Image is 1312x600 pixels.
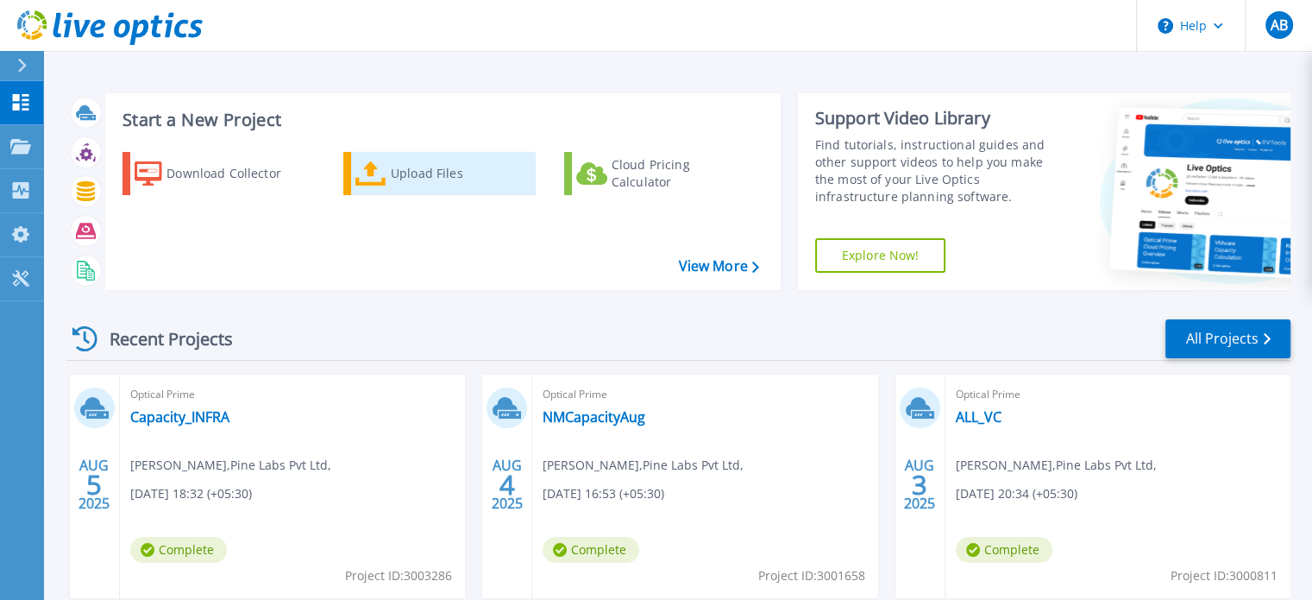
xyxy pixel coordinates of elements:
div: Cloud Pricing Calculator [612,156,750,191]
div: Upload Files [391,156,529,191]
a: Upload Files [343,152,536,195]
div: Recent Projects [66,318,256,360]
span: Optical Prime [956,385,1280,404]
div: AUG 2025 [491,453,524,516]
a: View More [678,258,758,275]
span: [PERSON_NAME] , Pine Labs Pvt Ltd, [130,456,331,475]
span: [DATE] 20:34 (+05:30) [956,484,1077,503]
div: AUG 2025 [903,453,936,516]
span: 3 [912,477,927,492]
span: Optical Prime [543,385,867,404]
h3: Start a New Project [122,111,758,129]
span: 4 [499,477,515,492]
span: Optical Prime [130,385,455,404]
a: Cloud Pricing Calculator [564,152,756,195]
div: Find tutorials, instructional guides and other support videos to help you make the most of your L... [815,136,1063,205]
span: Complete [130,537,227,563]
span: [DATE] 18:32 (+05:30) [130,484,252,503]
span: Project ID: 3001658 [758,566,865,585]
span: Project ID: 3003286 [345,566,452,585]
span: 5 [86,477,102,492]
div: AUG 2025 [78,453,110,516]
a: ALL_VC [956,408,1001,426]
span: Complete [956,537,1052,563]
span: [PERSON_NAME] , Pine Labs Pvt Ltd, [543,456,744,475]
a: Download Collector [122,152,315,195]
a: NMCapacityAug [543,408,645,426]
a: Capacity_INFRA [130,408,229,426]
span: Complete [543,537,639,563]
span: [DATE] 16:53 (+05:30) [543,484,664,503]
div: Download Collector [166,156,304,191]
span: AB [1270,18,1287,32]
div: Support Video Library [815,107,1063,129]
span: [PERSON_NAME] , Pine Labs Pvt Ltd, [956,456,1157,475]
a: Explore Now! [815,238,946,273]
a: All Projects [1165,319,1290,358]
span: Project ID: 3000811 [1171,566,1277,585]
